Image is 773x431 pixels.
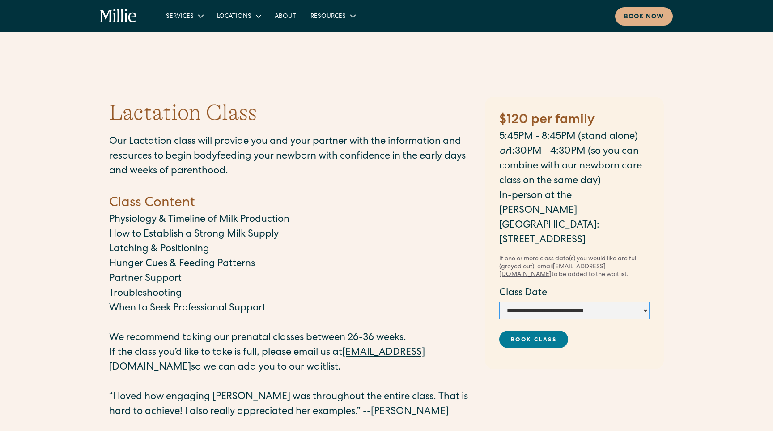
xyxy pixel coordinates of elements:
p: How to Establish a Strong Milk Supply [109,228,476,242]
label: Class Date [499,286,650,301]
div: If one or more class date(s) you would like are full (greyed out), email to be added to the waitl... [499,255,650,279]
p: Physiology & Timeline of Milk Production [109,213,476,228]
p: Our Lactation class will provide you and your partner with the information and resources to begin... [109,135,476,179]
a: [EMAIL_ADDRESS][DOMAIN_NAME] [109,348,425,373]
div: Locations [210,9,268,23]
h1: Lactation Class [109,99,257,128]
div: Locations [217,12,251,22]
p: Latching & Positioning [109,242,476,257]
div: Services [159,9,210,23]
a: home [100,9,137,23]
div: Book now [624,13,664,22]
p: ‍ [109,179,476,194]
div: Resources [303,9,362,23]
p: ‍ [109,316,476,331]
p: Hunger Cues & Feeding Patterns [109,257,476,272]
h4: Class Content [109,194,476,213]
p: Partner Support [109,272,476,287]
em: or [499,147,509,157]
p: “I loved how engaging [PERSON_NAME] was throughout the entire class. That is hard to achieve! I a... [109,390,476,420]
p: ‍ [109,375,476,390]
p: Troubleshooting [109,287,476,302]
a: Book Class [499,331,568,348]
p: We recommend taking our prenatal classes between 26-36 weeks. [109,331,476,346]
p: If the class you’d like to take is full, please email us at so we can add you to our waitlist. [109,346,476,375]
div: Resources [310,12,346,22]
div: Services [166,12,194,22]
a: Book now [615,7,673,26]
strong: $120 per family [499,114,595,127]
p: When to Seek Professional Support [109,302,476,316]
p: 5:45PM - 8:45PM (stand alone) [499,130,650,145]
p: ‍ 1:30PM - 4:30PM (so you can combine with our newborn care class on the same day) [499,145,650,189]
a: About [268,9,303,23]
p: In-person at the [PERSON_NAME][GEOGRAPHIC_DATA]: [STREET_ADDRESS] [499,189,650,248]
